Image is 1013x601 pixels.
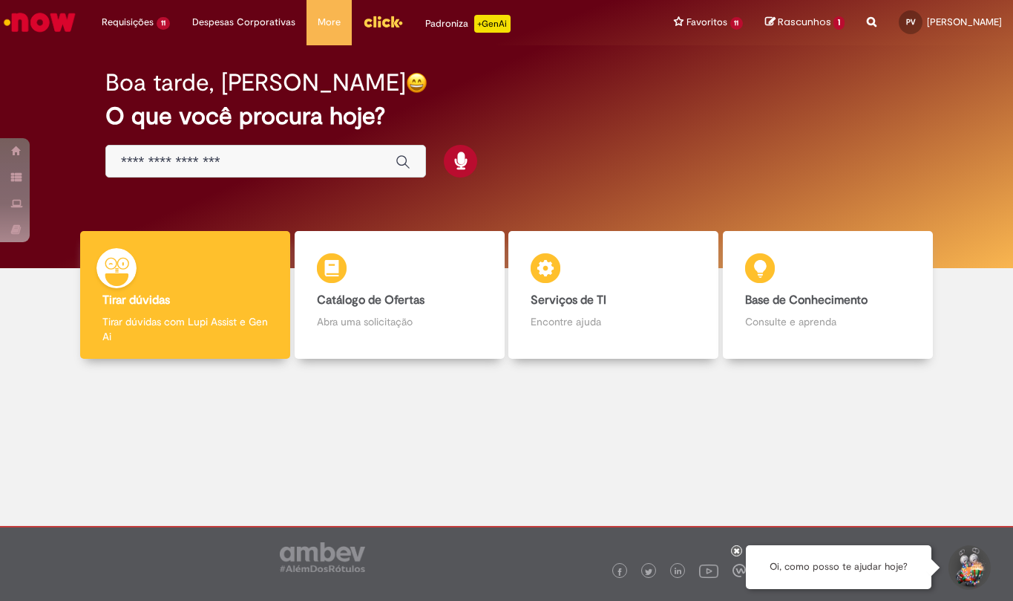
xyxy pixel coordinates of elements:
p: Consulte e aprenda [745,314,911,329]
span: [PERSON_NAME] [927,16,1002,28]
p: +GenAi [474,15,511,33]
button: Iniciar Conversa de Suporte [946,545,991,590]
span: Requisições [102,15,154,30]
span: Despesas Corporativas [192,15,295,30]
span: More [318,15,341,30]
span: Rascunhos [778,15,831,29]
a: Catálogo de Ofertas Abra uma solicitação [292,231,507,360]
b: Serviços de TI [531,293,606,308]
p: Tirar dúvidas com Lupi Assist e Gen Ai [102,314,268,344]
img: ServiceNow [1,7,78,37]
img: logo_footer_youtube.png [699,561,718,580]
span: PV [906,17,916,27]
b: Base de Conhecimento [745,293,868,308]
span: 1 [833,16,845,30]
img: happy-face.png [406,72,427,94]
p: Encontre ajuda [531,314,696,329]
a: Tirar dúvidas Tirar dúvidas com Lupi Assist e Gen Ai [78,231,292,360]
span: 11 [730,17,744,30]
b: Catálogo de Ofertas [317,293,424,308]
span: 11 [157,17,170,30]
span: Favoritos [686,15,727,30]
div: Padroniza [425,15,511,33]
img: logo_footer_ambev_rotulo_gray.png [280,542,365,572]
a: Rascunhos [765,16,845,30]
img: logo_footer_workplace.png [732,564,746,577]
h2: O que você procura hoje? [105,103,908,129]
p: Abra uma solicitação [317,314,482,329]
img: logo_footer_facebook.png [616,568,623,576]
h2: Boa tarde, [PERSON_NAME] [105,70,406,96]
a: Serviços de TI Encontre ajuda [507,231,721,360]
img: logo_footer_linkedin.png [675,568,682,576]
div: Oi, como posso te ajudar hoje? [746,545,931,589]
b: Tirar dúvidas [102,293,170,308]
a: Base de Conhecimento Consulte e aprenda [721,231,935,360]
img: click_logo_yellow_360x200.png [363,10,403,33]
img: logo_footer_twitter.png [645,568,652,576]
